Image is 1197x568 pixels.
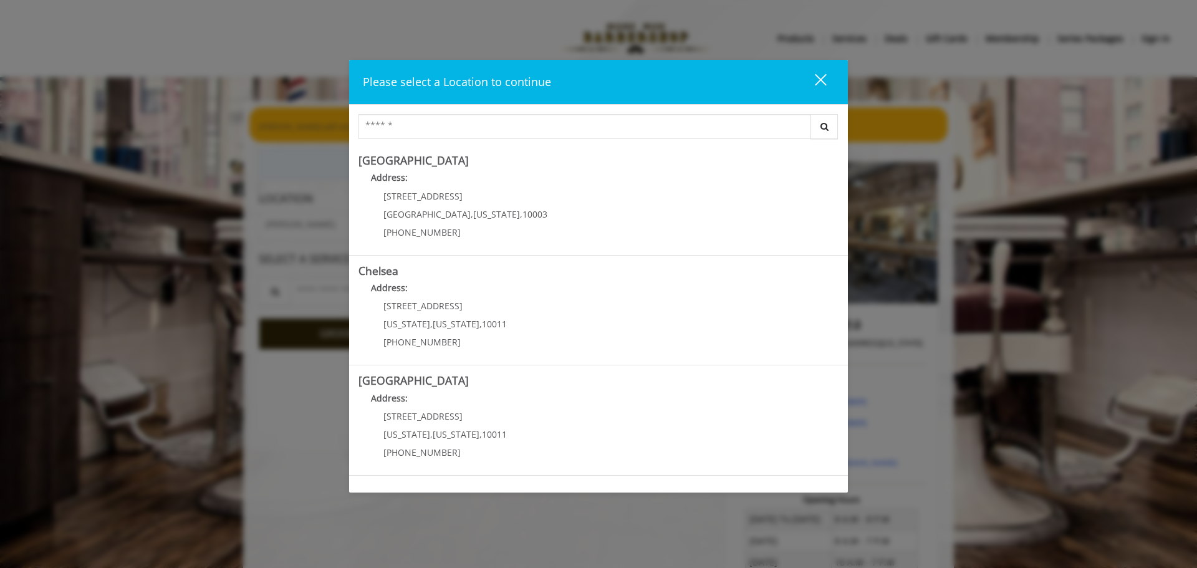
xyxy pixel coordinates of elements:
span: [PHONE_NUMBER] [383,446,461,458]
span: [US_STATE] [383,428,430,440]
span: , [479,428,482,440]
span: , [430,428,433,440]
span: [STREET_ADDRESS] [383,190,463,202]
b: [GEOGRAPHIC_DATA] [358,373,469,388]
span: [US_STATE] [433,428,479,440]
b: Flatiron [358,483,397,498]
span: 10011 [482,428,507,440]
b: Address: [371,392,408,404]
span: , [471,208,473,220]
span: [STREET_ADDRESS] [383,410,463,422]
span: Please select a Location to continue [363,74,551,89]
b: Chelsea [358,263,398,278]
div: Center Select [358,114,839,145]
span: [US_STATE] [473,208,520,220]
span: , [430,318,433,330]
span: 10011 [482,318,507,330]
span: [GEOGRAPHIC_DATA] [383,208,471,220]
span: [STREET_ADDRESS] [383,300,463,312]
span: [US_STATE] [433,318,479,330]
span: , [520,208,522,220]
span: , [479,318,482,330]
b: Address: [371,171,408,183]
span: 10003 [522,208,547,220]
b: [GEOGRAPHIC_DATA] [358,153,469,168]
span: [PHONE_NUMBER] [383,336,461,348]
button: close dialog [792,69,834,95]
input: Search Center [358,114,811,139]
div: close dialog [800,73,825,92]
span: [US_STATE] [383,318,430,330]
span: [PHONE_NUMBER] [383,226,461,238]
i: Search button [817,122,832,131]
b: Address: [371,282,408,294]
